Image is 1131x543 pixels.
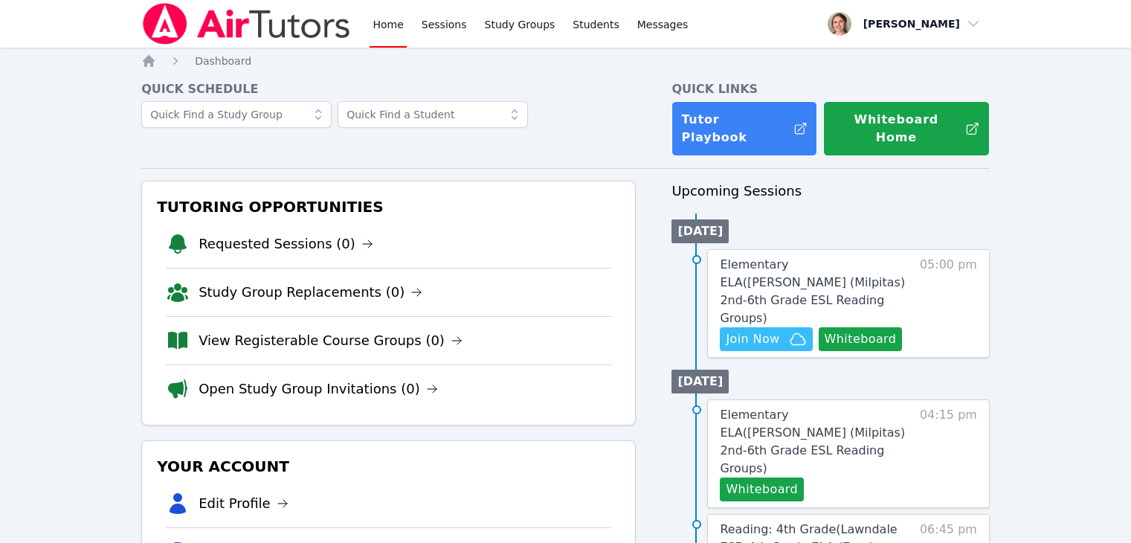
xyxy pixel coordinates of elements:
li: [DATE] [671,370,729,393]
a: View Registerable Course Groups (0) [199,330,463,351]
a: Dashboard [195,54,251,68]
a: Requested Sessions (0) [199,234,373,254]
button: Whiteboard [819,327,903,351]
span: 05:00 pm [920,256,977,351]
a: Elementary ELA([PERSON_NAME] (Milpitas) 2nd-6th Grade ESL Reading Groups) [720,406,912,478]
button: Whiteboard Home [823,101,990,156]
a: Open Study Group Invitations (0) [199,379,438,399]
h3: Tutoring Opportunities [154,193,623,220]
button: Whiteboard [720,478,804,501]
a: Tutor Playbook [671,101,817,156]
h4: Quick Schedule [141,80,636,98]
span: Messages [637,17,689,32]
input: Quick Find a Student [338,101,528,128]
img: Air Tutors [141,3,352,45]
span: Join Now [726,330,779,348]
a: Study Group Replacements (0) [199,282,422,303]
input: Quick Find a Study Group [141,101,332,128]
span: Dashboard [195,55,251,67]
span: 04:15 pm [920,406,977,501]
li: [DATE] [671,219,729,243]
h4: Quick Links [671,80,990,98]
button: Join Now [720,327,812,351]
a: Elementary ELA([PERSON_NAME] (Milpitas) 2nd-6th Grade ESL Reading Groups) [720,256,912,327]
span: Elementary ELA ( [PERSON_NAME] (Milpitas) 2nd-6th Grade ESL Reading Groups ) [720,408,905,475]
a: Edit Profile [199,493,289,514]
nav: Breadcrumb [141,54,990,68]
h3: Upcoming Sessions [671,181,990,202]
h3: Your Account [154,453,623,480]
span: Elementary ELA ( [PERSON_NAME] (Milpitas) 2nd-6th Grade ESL Reading Groups ) [720,257,905,325]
